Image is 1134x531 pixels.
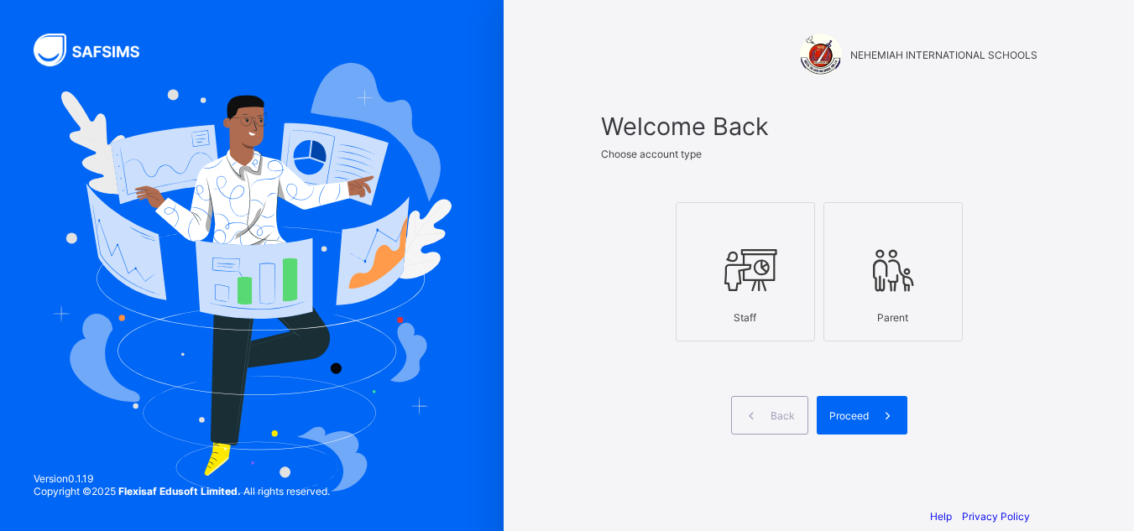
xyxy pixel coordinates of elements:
[34,485,330,497] span: Copyright © 2025 All rights reserved.
[771,409,795,422] span: Back
[930,510,952,523] a: Help
[52,63,452,492] img: Hero Image
[962,510,1030,523] a: Privacy Policy
[34,34,159,66] img: SAFSIMS Logo
[601,112,1037,141] span: Welcome Back
[118,485,241,497] strong: Flexisaf Edusoft Limited.
[685,303,806,332] div: Staff
[34,472,330,485] span: Version 0.1.19
[601,148,702,160] span: Choose account type
[829,409,869,422] span: Proceed
[850,49,1037,61] span: NEHEMIAH INTERNATIONAL SCHOOLS
[833,303,954,332] div: Parent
